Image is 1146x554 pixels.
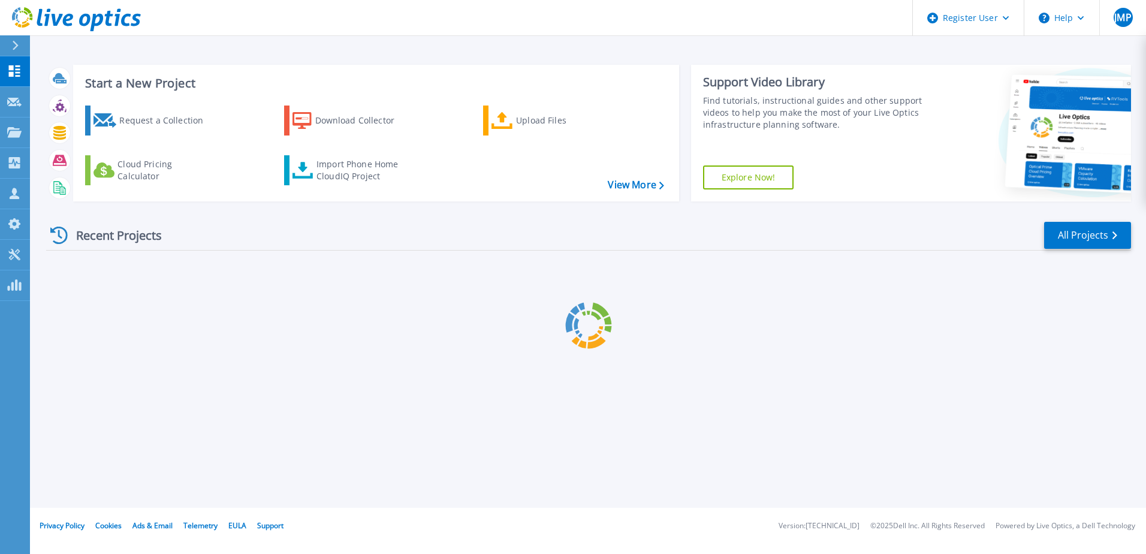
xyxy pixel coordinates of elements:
a: Ads & Email [132,520,173,531]
a: Request a Collection [85,106,219,136]
div: Cloud Pricing Calculator [117,158,213,182]
span: JMP [1114,13,1131,22]
li: Version: [TECHNICAL_ID] [779,522,860,530]
a: Download Collector [284,106,418,136]
a: Telemetry [183,520,218,531]
a: Privacy Policy [40,520,85,531]
a: EULA [228,520,246,531]
h3: Start a New Project [85,77,664,90]
div: Support Video Library [703,74,927,90]
div: Upload Files [516,109,612,133]
a: Upload Files [483,106,617,136]
li: © 2025 Dell Inc. All Rights Reserved [870,522,985,530]
a: View More [608,179,664,191]
a: Cloud Pricing Calculator [85,155,219,185]
a: All Projects [1044,222,1131,249]
a: Support [257,520,284,531]
div: Find tutorials, instructional guides and other support videos to help you make the most of your L... [703,95,927,131]
li: Powered by Live Optics, a Dell Technology [996,522,1135,530]
div: Recent Projects [46,221,178,250]
a: Explore Now! [703,165,794,189]
a: Cookies [95,520,122,531]
div: Import Phone Home CloudIQ Project [316,158,410,182]
div: Download Collector [315,109,411,133]
div: Request a Collection [119,109,215,133]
